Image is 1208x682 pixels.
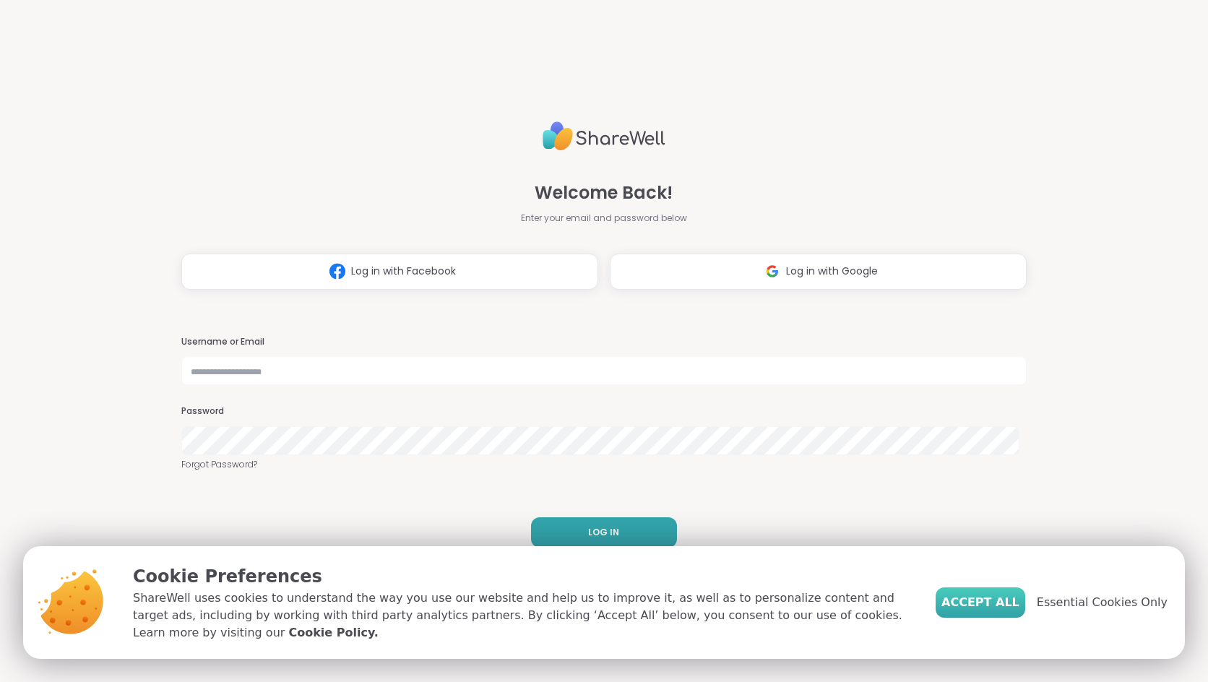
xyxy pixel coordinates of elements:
[786,264,878,279] span: Log in with Google
[324,258,351,285] img: ShareWell Logomark
[759,258,786,285] img: ShareWell Logomark
[181,254,598,290] button: Log in with Facebook
[1037,594,1168,611] span: Essential Cookies Only
[936,587,1025,618] button: Accept All
[941,594,1019,611] span: Accept All
[181,405,1027,418] h3: Password
[521,212,687,225] span: Enter your email and password below
[535,180,673,206] span: Welcome Back!
[133,564,913,590] p: Cookie Preferences
[181,458,1027,471] a: Forgot Password?
[181,336,1027,348] h3: Username or Email
[531,517,677,548] button: LOG IN
[610,254,1027,290] button: Log in with Google
[588,526,619,539] span: LOG IN
[543,116,665,157] img: ShareWell Logo
[351,264,456,279] span: Log in with Facebook
[288,624,378,642] a: Cookie Policy.
[133,590,913,642] p: ShareWell uses cookies to understand the way you use our website and help us to improve it, as we...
